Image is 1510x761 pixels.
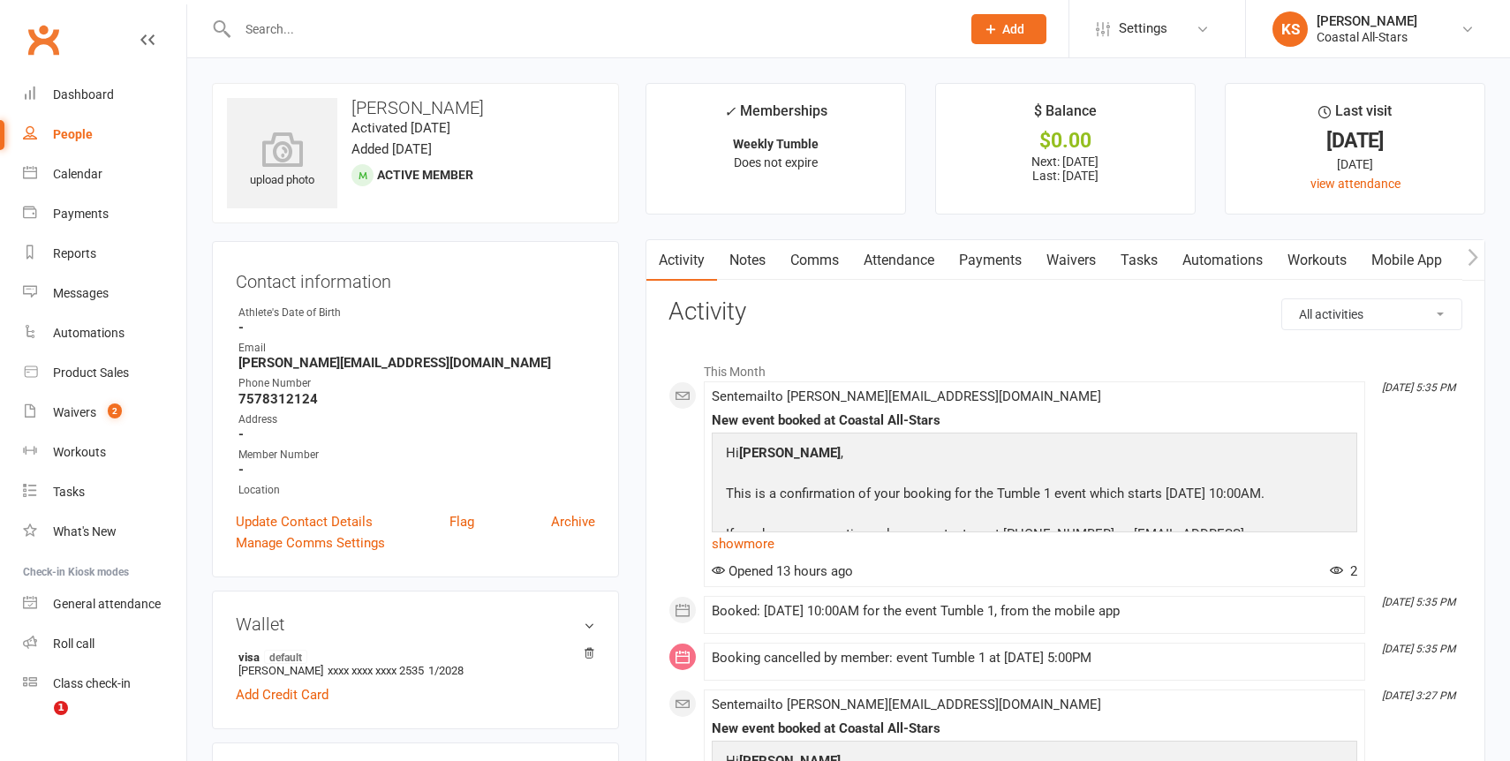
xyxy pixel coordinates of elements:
iframe: Intercom live chat [18,701,60,743]
a: Notes [717,240,778,281]
a: Messages [23,274,186,313]
input: Search... [232,17,948,41]
strong: visa [238,650,586,664]
div: Roll call [53,637,94,651]
a: General attendance kiosk mode [23,584,186,624]
a: Automations [1170,240,1275,281]
i: [DATE] 5:35 PM [1382,596,1455,608]
div: Calendar [53,167,102,181]
div: Product Sales [53,365,129,380]
a: Update Contact Details [236,511,373,532]
a: view attendance [1310,177,1401,191]
div: New event booked at Coastal All-Stars [712,721,1357,736]
div: Email [238,340,595,357]
span: xxxx xxxx xxxx 2535 [328,664,424,677]
p: This is a confirmation of your booking for the Tumble 1 event which starts [DATE] 10:00AM. [721,483,1348,509]
a: Tasks [1108,240,1170,281]
span: Sent email to [PERSON_NAME][EMAIL_ADDRESS][DOMAIN_NAME] [712,697,1101,712]
a: Comms [778,240,851,281]
span: Active member [377,168,473,182]
span: 2 [1330,563,1357,579]
a: Mobile App [1359,240,1454,281]
a: Waivers [1034,240,1108,281]
li: [PERSON_NAME] [236,647,595,680]
p: Hi , [721,442,1348,468]
div: Last visit [1318,100,1392,132]
i: ✓ [724,103,736,120]
a: show more [712,531,1357,556]
div: upload photo [227,132,337,190]
span: Opened 13 hours ago [712,563,853,579]
a: Roll call [23,624,186,664]
strong: Weekly Tumble [733,137,819,151]
i: [DATE] 5:35 PM [1382,643,1455,655]
a: What's New [23,512,186,552]
a: Payments [947,240,1034,281]
div: Athlete's Date of Birth [238,305,595,321]
div: Booking cancelled by member: event Tumble 1 at [DATE] 5:00PM [712,651,1357,666]
div: Dashboard [53,87,114,102]
strong: [PERSON_NAME] [739,445,841,461]
span: Add [1002,22,1024,36]
div: $0.00 [952,132,1179,150]
div: General attendance [53,597,161,611]
a: Automations [23,313,186,353]
span: 1/2028 [428,664,464,677]
div: Waivers [53,405,96,419]
a: Workouts [23,433,186,472]
div: Automations [53,326,125,340]
span: default [264,650,307,664]
li: This Month [668,353,1462,381]
h3: Activity [668,298,1462,326]
div: Address [238,411,595,428]
div: Phone Number [238,375,595,392]
a: Calendar [23,154,186,194]
strong: - [238,426,595,442]
p: Next: [DATE] Last: [DATE] [952,154,1179,183]
strong: 7578312124 [238,391,595,407]
a: Payments [23,194,186,234]
a: Attendance [851,240,947,281]
time: Activated [DATE] [351,120,450,136]
span: 2 [108,403,122,418]
div: Payments [53,207,109,221]
div: [DATE] [1242,154,1468,174]
a: Dashboard [23,75,186,115]
div: Member Number [238,447,595,463]
div: Booked: [DATE] 10:00AM for the event Tumble 1, from the mobile app [712,604,1357,619]
p: If you have any questions please contact us at [PHONE_NUMBER] or [EMAIL_ADDRESS][DOMAIN_NAME]. [721,524,1348,570]
a: Clubworx [21,18,65,62]
div: $ Balance [1034,100,1097,132]
div: Coastal All-Stars [1317,29,1417,45]
div: Tasks [53,485,85,499]
h3: Contact information [236,265,595,291]
div: Messages [53,286,109,300]
span: Does not expire [734,155,818,170]
strong: - [238,462,595,478]
a: Manage Comms Settings [236,532,385,554]
button: Add [971,14,1046,44]
a: People [23,115,186,154]
div: People [53,127,93,141]
div: KS [1272,11,1308,47]
strong: [PERSON_NAME][EMAIL_ADDRESS][DOMAIN_NAME] [238,355,595,371]
a: Class kiosk mode [23,664,186,704]
a: Reports [23,234,186,274]
i: [DATE] 3:27 PM [1382,689,1455,702]
div: Memberships [724,100,827,132]
div: New event booked at Coastal All-Stars [712,413,1357,428]
a: Tasks [23,472,186,512]
div: [PERSON_NAME] [1317,13,1417,29]
div: Location [238,482,595,499]
span: Sent email to [PERSON_NAME][EMAIL_ADDRESS][DOMAIN_NAME] [712,388,1101,404]
div: Workouts [53,445,106,459]
span: 1 [54,701,68,715]
div: Reports [53,246,96,260]
a: Archive [551,511,595,532]
a: Workouts [1275,240,1359,281]
strong: - [238,320,595,335]
a: Add Credit Card [236,684,328,705]
time: Added [DATE] [351,141,432,157]
h3: [PERSON_NAME] [227,98,604,117]
div: [DATE] [1242,132,1468,150]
